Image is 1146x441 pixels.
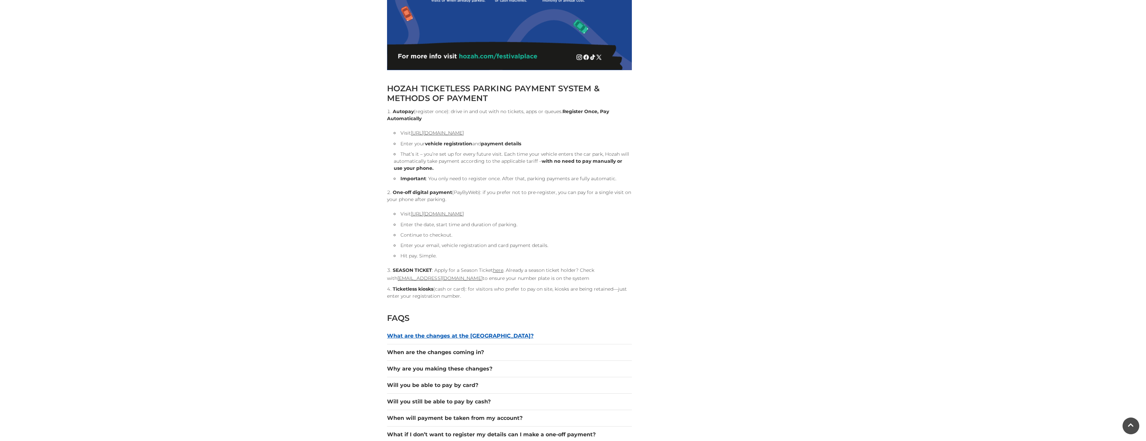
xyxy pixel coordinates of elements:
[493,267,503,273] a: here
[394,140,632,147] li: Enter your and
[394,221,632,228] li: Enter the date, start time and duration of parking.
[411,211,464,217] a: [URL][DOMAIN_NAME]
[387,431,632,439] button: What if I don’t want to register my details can I make a one-off payment?
[387,84,632,103] h2: HOZAH TICKETLESS PARKING PAYMENT SYSTEM & METHODS OF PAYMENT
[397,275,483,281] a: [EMAIL_ADDRESS][DOMAIN_NAME]
[394,252,632,259] li: Hit pay. Simple.
[393,108,414,114] strong: Autopay
[387,108,609,121] strong: Register Once, Pay Automatically
[387,381,632,389] button: Will you be able to pay by card?
[387,414,632,422] button: When will payment be taken from my account?
[394,232,632,239] li: Continue to checkout.
[393,267,432,273] strong: SEASON TICKET
[425,141,472,147] strong: vehicle registration
[387,365,632,373] button: Why are you making these changes?
[387,313,632,323] h2: FAQS
[387,189,632,259] li: (PayByWeb): if you prefer not to pre-register, you can pay for a single visit on your phone after...
[387,108,632,182] li: (register once): drive in and out with no tickets, apps or queues.
[394,129,632,137] li: Visit
[411,130,464,136] a: [URL][DOMAIN_NAME]
[481,141,521,147] strong: payment details
[394,242,632,249] li: Enter your email, vehicle registration and card payment details.
[387,286,632,300] li: (cash or card): for visitors who prefer to pay on site, kiosks are being retained—just enter your...
[387,266,632,282] li: : Apply for a Season Ticket . Already a season ticket holder? Check with to ensure your number pl...
[394,175,632,182] li: : You only need to register once. After that, parking payments are fully automatic.
[400,176,426,182] strong: Important
[394,151,632,172] li: That’s it – you’re set up for every future visit. Each time your vehicle enters the car park, Hoz...
[393,189,452,195] strong: One-off digital payment
[394,210,632,218] li: Visit
[387,332,632,340] button: What are the changes at the [GEOGRAPHIC_DATA]?
[387,348,632,356] button: When are the changes coming in?
[387,398,632,406] button: Will you still be able to pay by cash?
[393,286,433,292] strong: Ticketless kiosks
